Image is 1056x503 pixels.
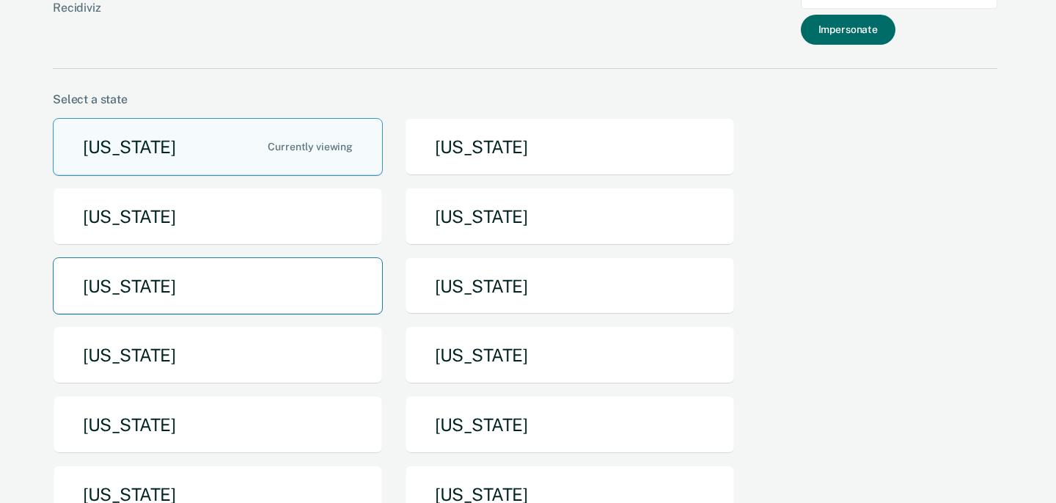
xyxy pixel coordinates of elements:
[53,396,383,454] button: [US_STATE]
[405,396,735,454] button: [US_STATE]
[53,257,383,315] button: [US_STATE]
[53,118,383,176] button: [US_STATE]
[53,188,383,246] button: [US_STATE]
[53,92,997,106] div: Select a state
[405,118,735,176] button: [US_STATE]
[405,257,735,315] button: [US_STATE]
[405,188,735,246] button: [US_STATE]
[53,1,767,38] div: Recidiviz
[405,326,735,384] button: [US_STATE]
[801,15,895,45] button: Impersonate
[53,326,383,384] button: [US_STATE]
